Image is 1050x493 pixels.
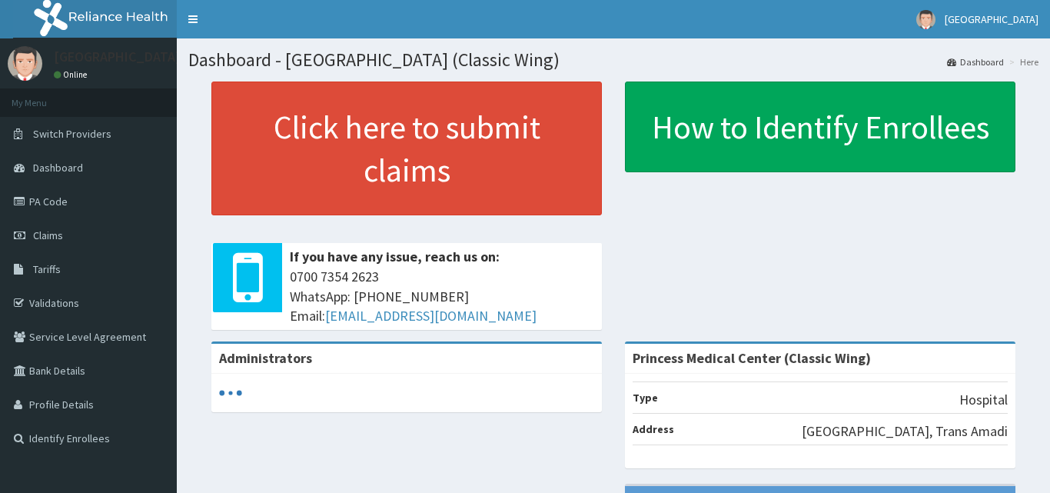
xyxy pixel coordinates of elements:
[625,82,1015,172] a: How to Identify Enrollees
[633,422,674,436] b: Address
[54,50,181,64] p: [GEOGRAPHIC_DATA]
[945,12,1038,26] span: [GEOGRAPHIC_DATA]
[290,267,594,326] span: 0700 7354 2623 WhatsApp: [PHONE_NUMBER] Email:
[219,381,242,405] svg: audio-loading
[33,161,83,175] span: Dashboard
[54,69,91,80] a: Online
[802,421,1008,441] p: [GEOGRAPHIC_DATA], Trans Amadi
[219,349,312,367] b: Administrators
[8,46,42,81] img: User Image
[33,127,111,141] span: Switch Providers
[633,391,658,405] b: Type
[1005,55,1038,68] li: Here
[633,349,871,367] strong: Princess Medical Center (Classic Wing)
[211,82,602,215] a: Click here to submit claims
[188,50,1038,70] h1: Dashboard - [GEOGRAPHIC_DATA] (Classic Wing)
[916,10,935,29] img: User Image
[290,248,500,265] b: If you have any issue, reach us on:
[33,262,61,276] span: Tariffs
[33,228,63,242] span: Claims
[325,307,537,325] a: [EMAIL_ADDRESS][DOMAIN_NAME]
[947,55,1004,68] a: Dashboard
[959,390,1008,410] p: Hospital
